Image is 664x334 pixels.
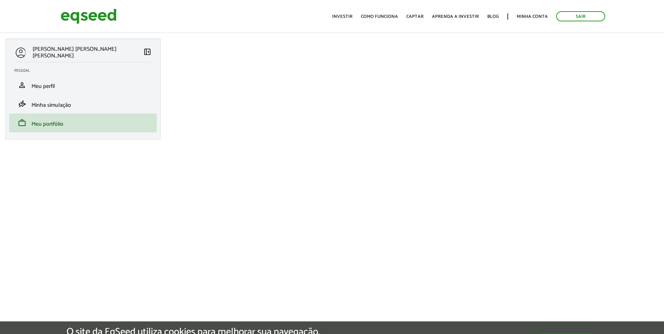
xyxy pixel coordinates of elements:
[432,14,479,19] a: Aprenda a investir
[143,48,152,57] a: Colapsar menu
[32,82,55,91] span: Meu perfil
[61,7,117,26] img: EqSeed
[361,14,398,19] a: Como funciona
[14,119,152,127] a: workMeu portfólio
[556,11,605,21] a: Sair
[14,81,152,89] a: personMeu perfil
[18,81,26,89] span: person
[33,46,143,59] p: [PERSON_NAME] [PERSON_NAME] [PERSON_NAME]
[32,100,71,110] span: Minha simulação
[487,14,499,19] a: Blog
[14,100,152,108] a: finance_modeMinha simulação
[18,100,26,108] span: finance_mode
[9,76,157,95] li: Meu perfil
[14,69,157,73] h2: Pessoal
[18,119,26,127] span: work
[517,14,548,19] a: Minha conta
[332,14,352,19] a: Investir
[32,119,63,129] span: Meu portfólio
[143,48,152,56] span: left_panel_close
[406,14,424,19] a: Captar
[9,95,157,113] li: Minha simulação
[9,113,157,132] li: Meu portfólio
